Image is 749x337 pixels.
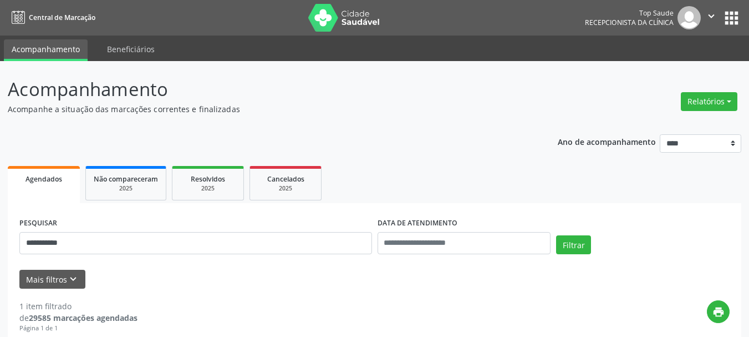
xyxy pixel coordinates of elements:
span: Não compareceram [94,174,158,184]
span: Agendados [26,174,62,184]
i:  [705,10,717,22]
i: print [712,306,725,318]
span: Recepcionista da clínica [585,18,674,27]
div: 2025 [258,184,313,193]
a: Beneficiários [99,39,162,59]
div: Top Saude [585,8,674,18]
p: Acompanhe a situação das marcações correntes e finalizadas [8,103,521,115]
button: Mais filtroskeyboard_arrow_down [19,270,85,289]
button: Relatórios [681,92,737,111]
p: Ano de acompanhamento [558,134,656,148]
div: 2025 [180,184,236,193]
span: Central de Marcação [29,13,95,22]
i: keyboard_arrow_down [67,273,79,285]
span: Cancelados [267,174,304,184]
label: PESQUISAR [19,215,57,232]
button: apps [722,8,741,28]
a: Central de Marcação [8,8,95,27]
button: print [707,300,730,323]
a: Acompanhamento [4,39,88,61]
label: DATA DE ATENDIMENTO [378,215,457,232]
div: de [19,312,137,324]
span: Resolvidos [191,174,225,184]
div: Página 1 de 1 [19,324,137,333]
button:  [701,6,722,29]
p: Acompanhamento [8,76,521,103]
strong: 29585 marcações agendadas [29,313,137,323]
button: Filtrar [556,235,591,254]
div: 2025 [94,184,158,193]
div: 1 item filtrado [19,300,137,312]
img: img [677,6,701,29]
